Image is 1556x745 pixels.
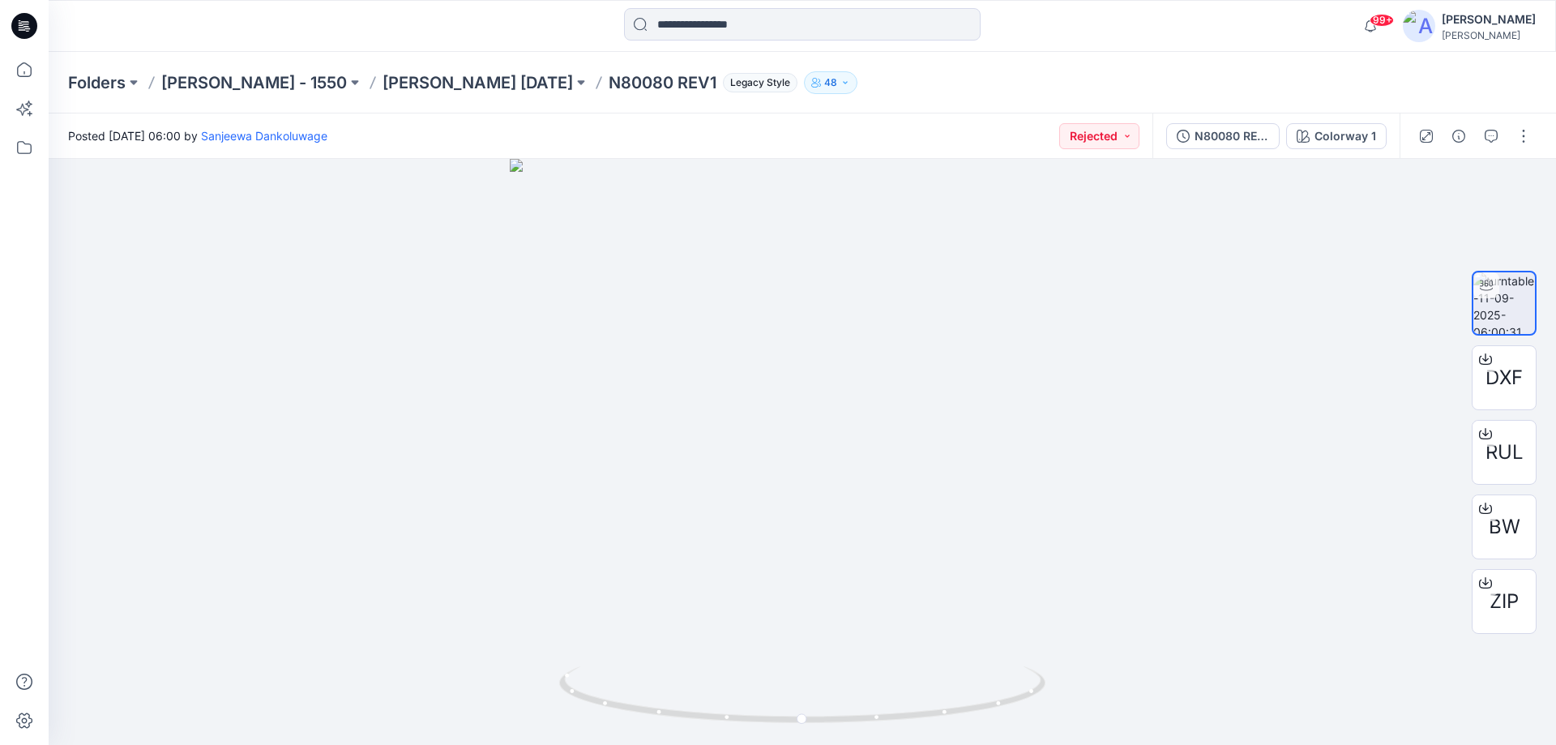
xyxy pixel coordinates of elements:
[383,71,573,94] a: [PERSON_NAME] [DATE]
[723,73,797,92] span: Legacy Style
[716,71,797,94] button: Legacy Style
[1442,29,1536,41] div: [PERSON_NAME]
[1490,587,1519,616] span: ZIP
[804,71,857,94] button: 48
[1286,123,1387,149] button: Colorway 1
[824,74,837,92] p: 48
[1370,14,1394,27] span: 99+
[1314,127,1376,145] div: Colorway 1
[1442,10,1536,29] div: [PERSON_NAME]
[1485,438,1524,467] span: RUL
[1446,123,1472,149] button: Details
[68,127,327,144] span: Posted [DATE] 06:00 by
[68,71,126,94] a: Folders
[1195,127,1269,145] div: N80080 REV1
[161,71,347,94] a: [PERSON_NAME] - 1550
[1403,10,1435,42] img: avatar
[1489,512,1520,542] span: BW
[1166,123,1280,149] button: N80080 REV1
[1473,272,1535,334] img: turntable-11-09-2025-06:00:31
[1485,363,1523,392] span: DXF
[609,71,716,94] p: N80080 REV1
[201,129,327,143] a: Sanjeewa Dankoluwage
